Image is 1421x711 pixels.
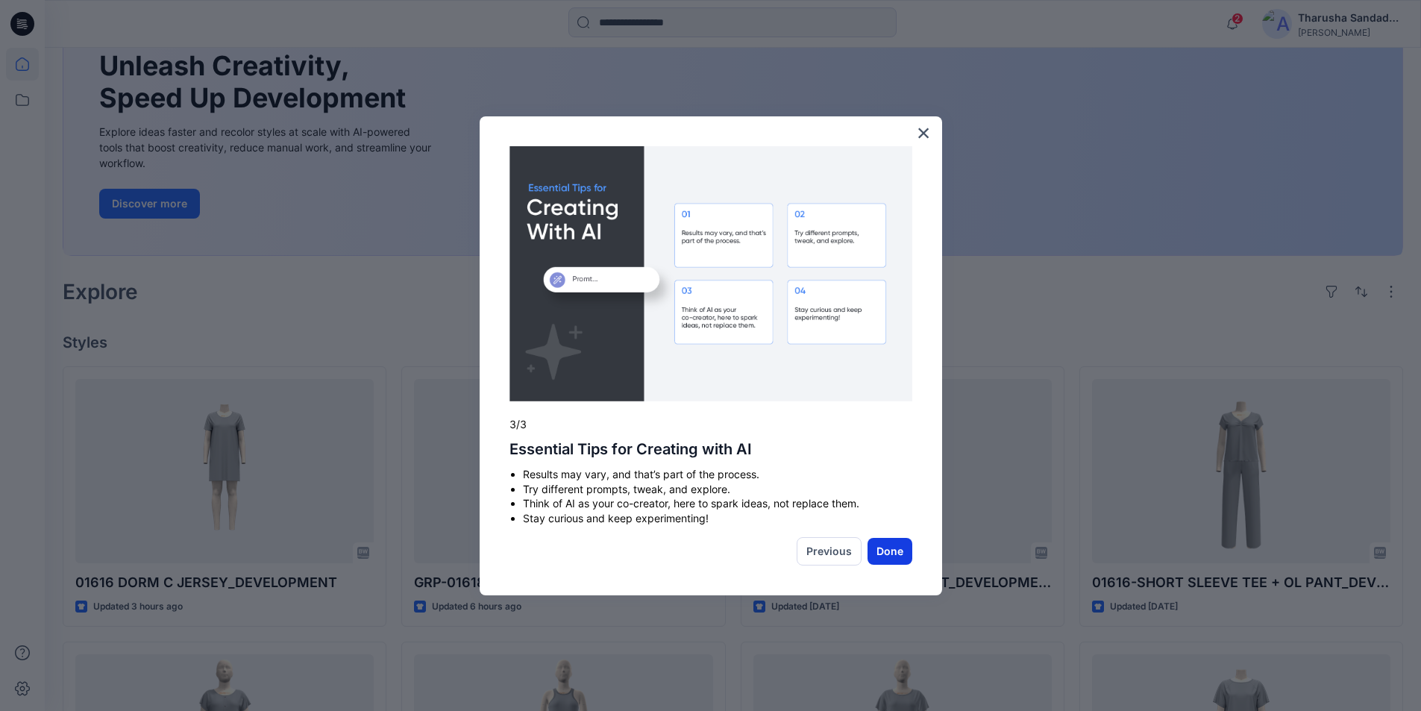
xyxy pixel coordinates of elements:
[509,417,912,432] p: 3/3
[523,511,912,526] li: Stay curious and keep experimenting!
[917,121,931,145] button: Close
[523,467,912,482] li: Results may vary, and that’s part of the process.
[523,482,912,497] li: Try different prompts, tweak, and explore.
[797,537,862,566] button: Previous
[868,538,912,565] button: Done
[509,440,912,458] h2: Essential Tips for Creating with AI
[523,496,912,511] li: Think of AI as your co-creator, here to spark ideas, not replace them.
